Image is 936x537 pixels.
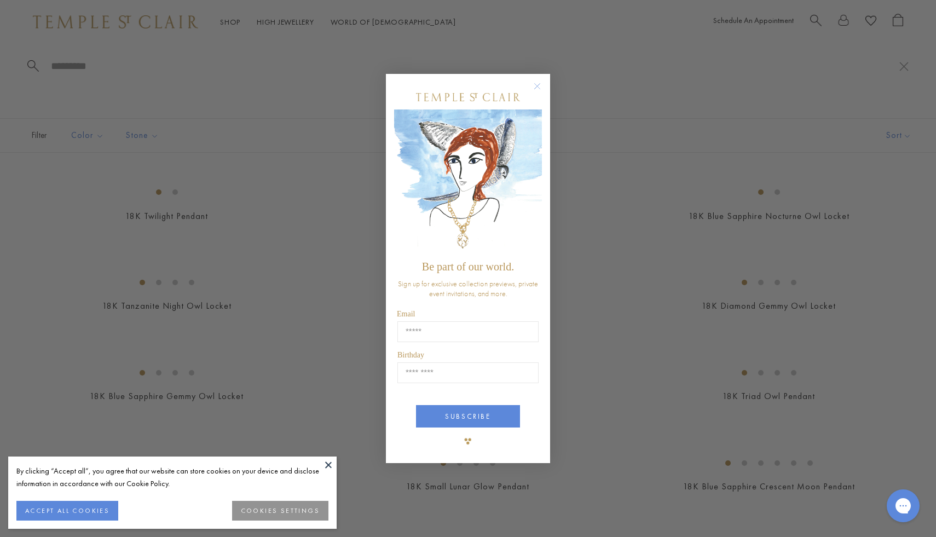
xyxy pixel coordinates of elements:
span: Email [397,310,415,318]
img: TSC [457,430,479,452]
img: c4a9eb12-d91a-4d4a-8ee0-386386f4f338.jpeg [394,109,542,256]
button: Close dialog [536,85,550,99]
button: ACCEPT ALL COOKIES [16,501,118,521]
span: Sign up for exclusive collection previews, private event invitations, and more. [398,279,538,298]
iframe: Gorgias live chat messenger [881,486,925,526]
div: By clicking “Accept all”, you agree that our website can store cookies on your device and disclos... [16,465,328,490]
input: Email [397,321,539,342]
span: Be part of our world. [422,261,514,273]
img: Temple St. Clair [416,93,520,101]
span: Birthday [397,351,424,359]
button: COOKIES SETTINGS [232,501,328,521]
button: SUBSCRIBE [416,405,520,428]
